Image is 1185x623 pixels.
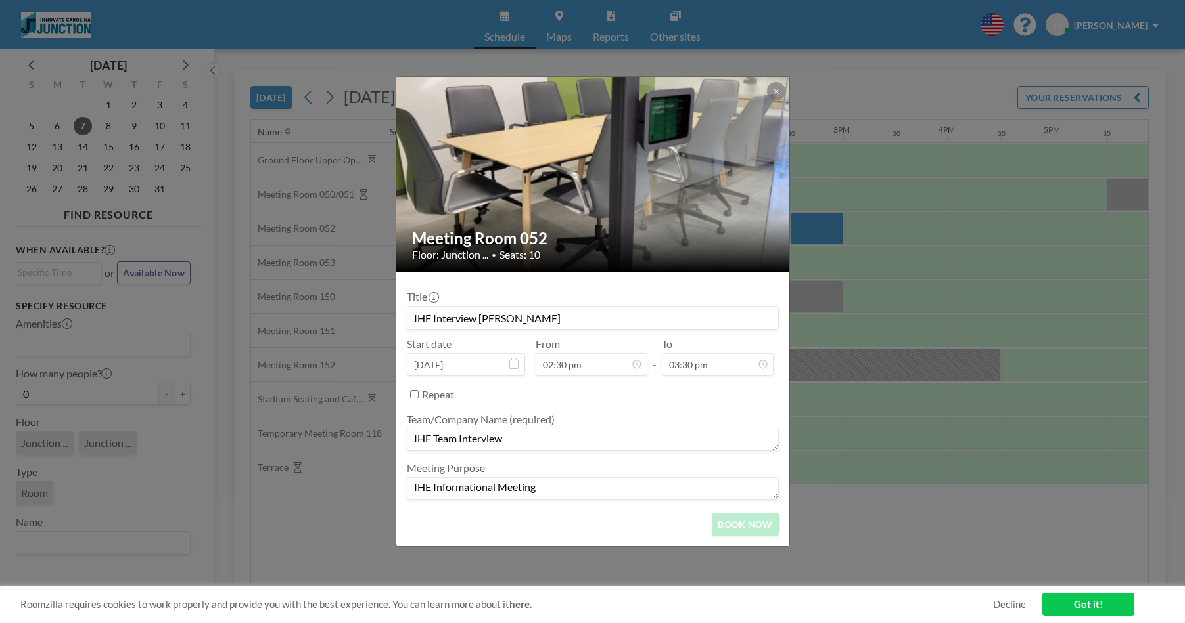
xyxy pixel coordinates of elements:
a: here. [509,598,532,610]
a: Got it! [1042,593,1134,616]
a: Decline [993,598,1026,611]
span: • [492,250,496,260]
span: Seats: 10 [500,248,540,261]
span: Roomzilla requires cookies to work properly and provide you with the best experience. You can lea... [20,598,993,611]
label: Title [407,290,438,303]
h2: Meeting Room 052 [412,228,775,248]
span: Floor: Junction ... [412,248,488,261]
label: To [662,337,672,351]
label: From [536,337,560,351]
label: Repeat [422,388,454,401]
label: Meeting Purpose [407,462,485,475]
label: Start date [407,337,452,351]
input: Jillian's reservation [407,307,778,329]
span: - [653,342,657,371]
label: Team/Company Name (required) [407,413,555,426]
img: 537.jpg [396,75,791,273]
button: BOOK NOW [712,513,778,536]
